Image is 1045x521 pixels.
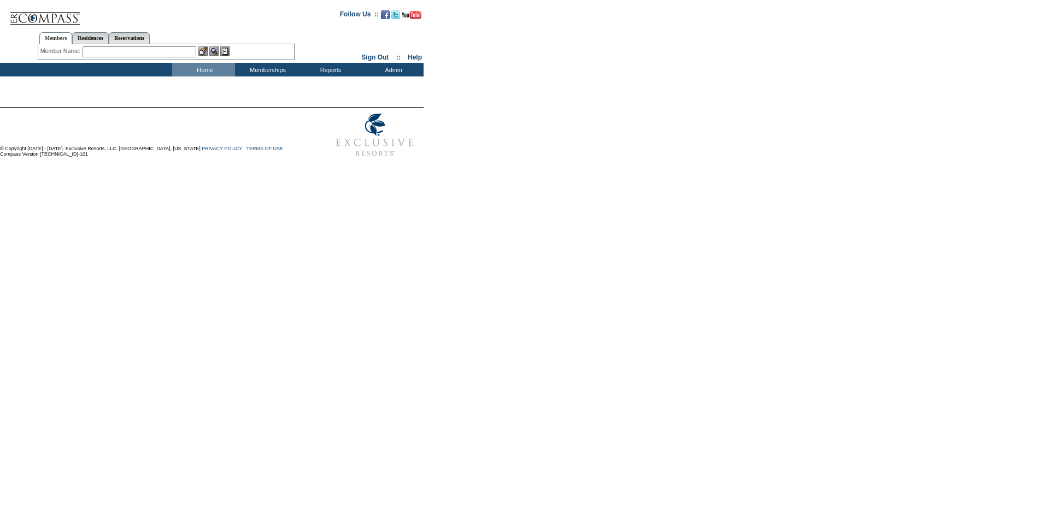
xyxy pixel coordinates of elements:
[381,10,390,19] img: Become our fan on Facebook
[39,32,73,44] a: Members
[408,54,422,61] a: Help
[381,14,390,20] a: Become our fan on Facebook
[391,14,400,20] a: Follow us on Twitter
[202,146,242,151] a: PRIVACY POLICY
[298,63,361,76] td: Reports
[72,32,109,44] a: Residences
[402,14,421,20] a: Subscribe to our YouTube Channel
[326,108,424,162] img: Exclusive Resorts
[9,3,80,25] img: Compass Home
[340,9,379,22] td: Follow Us ::
[402,11,421,19] img: Subscribe to our YouTube Channel
[172,63,235,76] td: Home
[198,46,208,56] img: b_edit.gif
[220,46,230,56] img: Reservations
[235,63,298,76] td: Memberships
[391,10,400,19] img: Follow us on Twitter
[40,46,83,56] div: Member Name:
[361,54,389,61] a: Sign Out
[246,146,284,151] a: TERMS OF USE
[209,46,219,56] img: View
[396,54,401,61] span: ::
[361,63,424,76] td: Admin
[109,32,150,44] a: Reservations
